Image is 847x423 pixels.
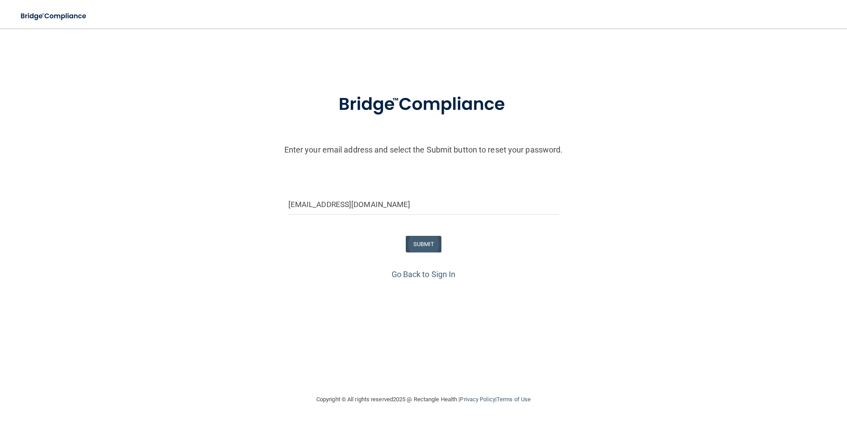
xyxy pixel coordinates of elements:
[406,236,442,252] button: SUBMIT
[320,82,527,128] img: bridge_compliance_login_screen.278c3ca4.svg
[497,396,531,403] a: Terms of Use
[13,7,95,25] img: bridge_compliance_login_screen.278c3ca4.svg
[392,270,456,279] a: Go Back to Sign In
[288,195,559,215] input: Email
[460,396,495,403] a: Privacy Policy
[262,385,585,414] div: Copyright © All rights reserved 2025 @ Rectangle Health | |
